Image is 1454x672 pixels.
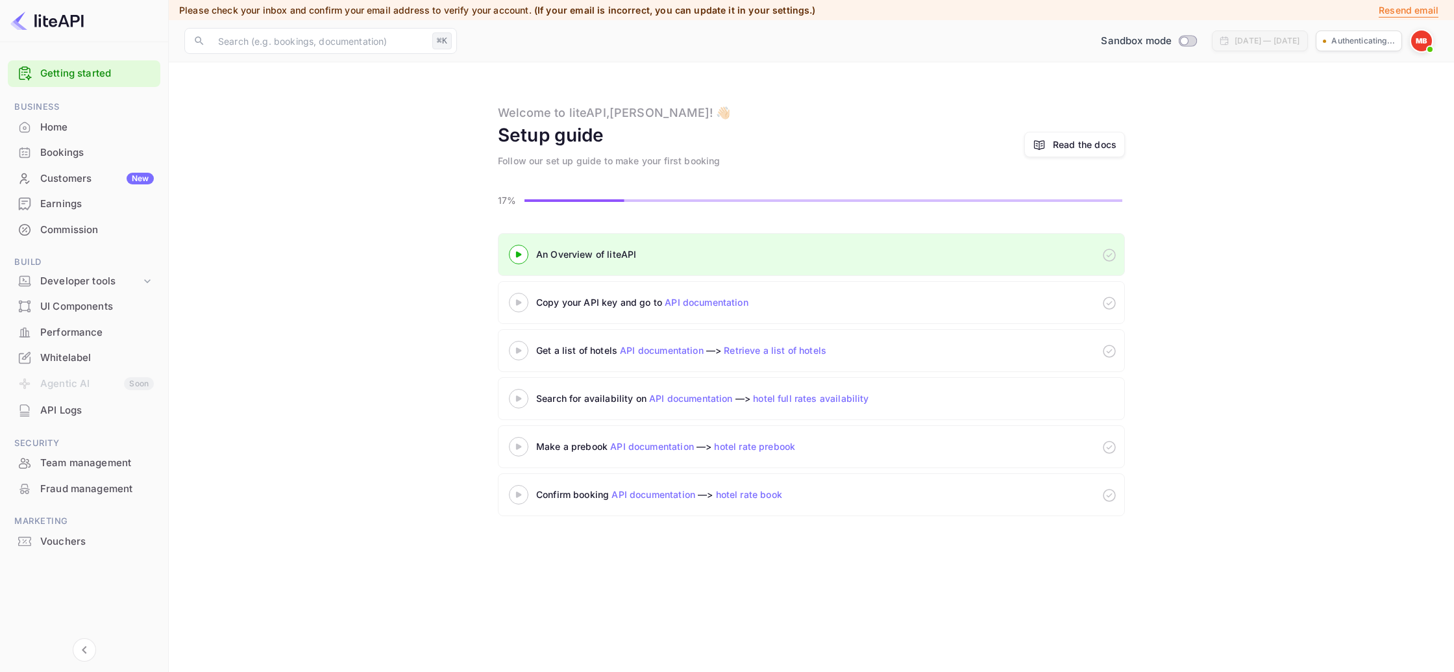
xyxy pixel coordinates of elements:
span: (If your email is incorrect, you can update it in your settings.) [534,5,816,16]
a: Getting started [40,66,154,81]
img: Maxime BASSET [1411,31,1432,51]
a: API documentation [620,345,704,356]
a: Retrieve a list of hotels [724,345,826,356]
div: Make a prebook —> [536,440,861,453]
div: Home [8,115,160,140]
div: Whitelabel [40,351,154,366]
a: Earnings [8,192,160,216]
a: Vouchers [8,529,160,553]
div: Copy your API key and go to [536,295,861,309]
div: Performance [8,320,160,345]
div: Fraud management [8,477,160,502]
p: 17% [498,193,521,207]
div: Getting started [8,60,160,87]
a: hotel rate prebook [714,441,795,452]
a: CustomersNew [8,166,160,190]
a: Whitelabel [8,345,160,369]
div: Setup guide [498,121,604,149]
div: UI Components [8,294,160,319]
div: Customers [40,171,154,186]
a: Read the docs [1024,132,1125,157]
div: Follow our set up guide to make your first booking [498,154,721,168]
span: Build [8,255,160,269]
input: Search (e.g. bookings, documentation) [210,28,427,54]
a: hotel rate book [716,489,782,500]
a: Read the docs [1053,138,1116,151]
button: Collapse navigation [73,638,96,662]
div: Welcome to liteAPI, [PERSON_NAME] ! 👋🏻 [498,104,730,121]
a: API documentation [610,441,694,452]
p: Resend email [1379,3,1438,18]
div: CustomersNew [8,166,160,192]
a: API documentation [649,393,733,404]
a: Team management [8,451,160,475]
a: Performance [8,320,160,344]
a: API documentation [665,297,748,308]
div: [DATE] — [DATE] [1235,35,1300,47]
div: Confirm booking —> [536,488,861,501]
div: API Logs [8,398,160,423]
span: Sandbox mode [1101,34,1172,49]
div: API Logs [40,403,154,418]
div: Bookings [40,145,154,160]
div: Bookings [8,140,160,166]
span: Business [8,100,160,114]
div: Search for availability on —> [536,392,991,405]
div: Developer tools [8,270,160,293]
div: Performance [40,325,154,340]
a: Fraud management [8,477,160,501]
a: API Logs [8,398,160,422]
div: ⌘K [432,32,452,49]
div: Developer tools [40,274,141,289]
p: Authenticating... [1331,35,1395,47]
div: Team management [8,451,160,476]
span: Please check your inbox and confirm your email address to verify your account. [179,5,532,16]
div: Get a list of hotels —> [536,343,861,357]
a: hotel full rates availability [753,393,869,404]
div: Commission [40,223,154,238]
a: Home [8,115,160,139]
div: Whitelabel [8,345,160,371]
div: An Overview of liteAPI [536,247,861,261]
a: Commission [8,218,160,242]
span: Security [8,436,160,451]
a: UI Components [8,294,160,318]
div: Earnings [40,197,154,212]
div: Earnings [8,192,160,217]
div: Fraud management [40,482,154,497]
img: LiteAPI logo [10,10,84,31]
div: Home [40,120,154,135]
div: Vouchers [40,534,154,549]
div: Switch to Production mode [1096,34,1201,49]
div: New [127,173,154,184]
div: Vouchers [8,529,160,554]
a: API documentation [611,489,695,500]
span: Marketing [8,514,160,529]
div: Team management [40,456,154,471]
div: Commission [8,218,160,243]
a: Bookings [8,140,160,164]
div: UI Components [40,299,154,314]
